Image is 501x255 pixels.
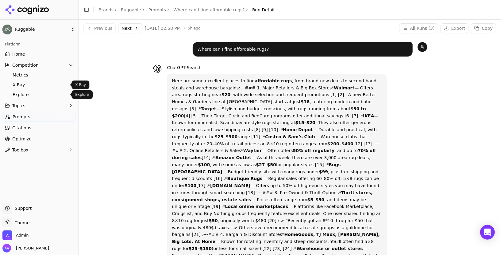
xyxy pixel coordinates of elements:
[2,101,76,111] button: Topics
[2,60,76,70] button: Competition
[210,183,250,188] strong: [DOMAIN_NAME]
[12,205,32,211] span: Support
[12,62,39,68] span: Competition
[121,7,141,13] a: Ruggable
[307,197,325,202] strong: $5–$50
[2,230,12,240] img: Admin
[2,39,76,49] div: Platform
[188,26,200,31] span: 5h ago
[2,25,12,34] img: Ruggable
[201,106,216,111] strong: Target
[198,162,210,167] strong: $100
[441,23,469,33] button: Export
[189,246,212,251] strong: $25–$150
[172,190,373,202] strong: Thrift stores, consignment shops, estate sales
[255,78,292,83] strong: affordable rugs
[10,80,68,89] a: X-Ray
[167,65,202,70] span: ChatGPT-Search
[256,162,276,167] strong: $27–$50
[295,120,315,125] strong: $15–$20
[2,112,76,122] a: Prompts
[12,103,25,109] span: Topics
[215,155,251,160] strong: Amazon Outlet
[13,92,66,98] span: Explore
[327,141,353,146] strong: $200–$400
[98,7,275,13] nav: breadcrumb
[293,148,335,153] strong: 50% off regularly
[319,169,328,174] strong: $99
[185,183,197,188] strong: $100
[2,49,76,59] a: Home
[15,27,68,32] span: Ruggable
[172,106,366,118] strong: $30 to $200
[13,72,66,78] span: Metrics
[172,162,341,174] strong: Rugs [GEOGRAPHIC_DATA]
[10,90,68,99] a: Explore
[13,114,30,120] span: Prompts
[334,85,355,90] strong: Walmart
[222,92,230,97] strong: $20
[283,127,313,132] strong: Home Depot
[98,7,114,12] a: Brands
[297,246,363,251] strong: Warehouse or outlet stores
[209,218,218,223] strong: $50
[399,23,438,33] button: All Runs (3)
[75,92,89,97] p: Explore
[12,220,29,225] span: Theme
[10,71,68,79] a: Metrics
[2,230,29,240] button: Open organization switcher
[471,23,496,33] button: Copy
[214,134,237,139] strong: $25–$300
[173,7,245,13] a: Where can I find affordable rugs?
[172,148,376,160] strong: 70% off during sales
[301,99,310,104] strong: $18
[2,134,76,144] a: Optimize
[243,148,262,153] strong: Wayfair
[12,136,32,142] span: Optimize
[2,244,49,253] button: Open user button
[13,245,49,251] span: [PERSON_NAME]
[12,51,25,57] span: Home
[145,25,181,31] span: [DATE] 02:58 PM
[12,147,29,153] span: Toolbox
[148,7,166,13] a: Prompts
[13,82,66,88] span: X-Ray
[2,244,11,253] img: Alp Aysan
[227,176,263,181] strong: Boutique Rugs
[12,125,31,131] span: Citations
[183,26,185,31] span: •
[75,82,86,87] p: X-Ray
[480,225,495,240] div: Open Intercom Messenger
[252,7,275,13] span: Run Detail
[2,145,76,155] button: Toolbox
[265,134,315,139] strong: Costco & Sam’s Club
[16,233,29,238] span: Admin
[198,46,408,53] p: Where can I find affordable rugs?
[2,123,76,133] a: Citations
[118,23,142,33] button: Next
[225,204,288,209] strong: Local online marketplaces
[363,113,374,118] strong: IKEA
